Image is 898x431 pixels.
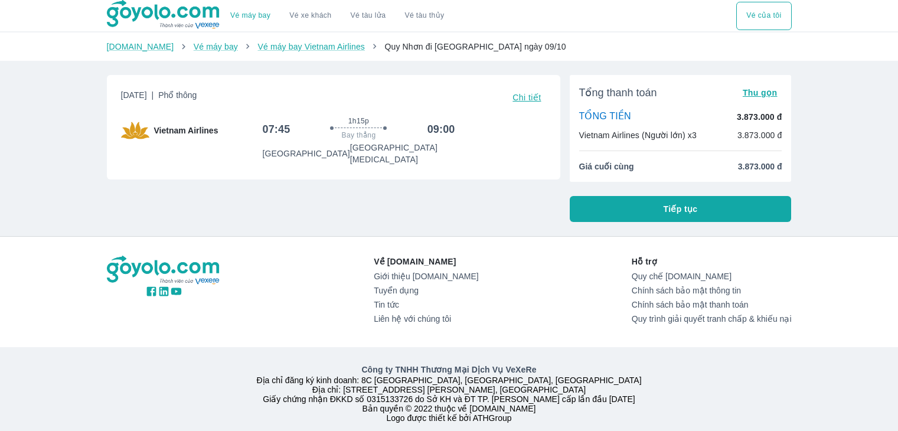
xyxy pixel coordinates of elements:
span: [DATE] [121,89,197,106]
a: Giới thiệu [DOMAIN_NAME] [374,272,478,281]
a: Chính sách bảo mật thanh toán [632,300,792,309]
a: Quy trình giải quyết tranh chấp & khiếu nại [632,314,792,324]
p: TỔNG TIỀN [579,110,631,123]
p: Vietnam Airlines (Người lớn) x3 [579,129,697,141]
button: Thu gọn [738,84,782,101]
span: | [152,90,154,100]
a: Vé máy bay Vietnam Airlines [257,42,365,51]
div: Địa chỉ đăng ký kinh doanh: 8C [GEOGRAPHIC_DATA], [GEOGRAPHIC_DATA], [GEOGRAPHIC_DATA] Địa chỉ: [... [100,364,799,423]
p: Về [DOMAIN_NAME] [374,256,478,267]
span: Tổng thanh toán [579,86,657,100]
a: Chính sách bảo mật thông tin [632,286,792,295]
a: Tuyển dụng [374,286,478,295]
button: Tiếp tục [570,196,792,222]
span: Giá cuối cùng [579,161,634,172]
button: Vé của tôi [736,2,791,30]
button: Chi tiết [508,89,546,106]
p: [GEOGRAPHIC_DATA] [MEDICAL_DATA] [350,142,455,165]
a: Vé xe khách [289,11,331,20]
button: Vé tàu thủy [395,2,453,30]
span: Phổ thông [158,90,197,100]
span: 1h15p [348,116,369,126]
a: Liên hệ với chúng tôi [374,314,478,324]
span: Chi tiết [512,93,541,102]
a: Quy chế [DOMAIN_NAME] [632,272,792,281]
span: Vietnam Airlines [154,125,218,136]
span: 3.873.000 đ [738,161,782,172]
p: Hỗ trợ [632,256,792,267]
div: choose transportation mode [221,2,453,30]
a: Tin tức [374,300,478,309]
img: logo [107,256,221,285]
nav: breadcrumb [107,41,792,53]
a: Vé tàu lửa [341,2,396,30]
div: choose transportation mode [736,2,791,30]
p: 3.873.000 đ [737,129,782,141]
span: Thu gọn [743,88,778,97]
span: Bay thẳng [342,130,376,140]
p: [GEOGRAPHIC_DATA] [262,148,350,159]
h6: 09:00 [427,122,455,136]
h6: 07:45 [262,122,290,136]
a: Vé máy bay [230,11,270,20]
p: 3.873.000 đ [737,111,782,123]
a: [DOMAIN_NAME] [107,42,174,51]
span: Tiếp tục [664,203,698,215]
span: Quy Nhơn đi [GEOGRAPHIC_DATA] ngày 09/10 [384,42,566,51]
p: Công ty TNHH Thương Mại Dịch Vụ VeXeRe [109,364,789,376]
a: Vé máy bay [194,42,238,51]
